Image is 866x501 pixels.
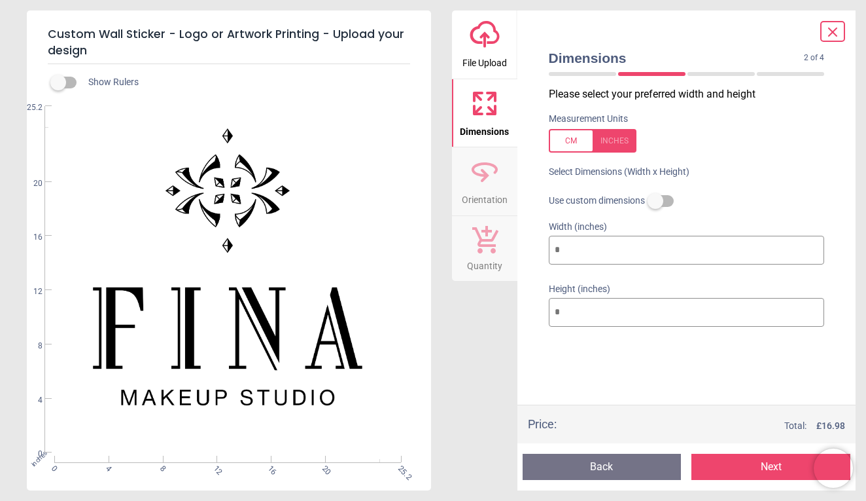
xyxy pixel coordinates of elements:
h5: Custom Wall Sticker - Logo or Artwork Printing - Upload your design [48,21,410,64]
span: 16.98 [822,420,845,431]
label: Width (inches) [549,221,825,234]
div: Total: [576,420,846,433]
span: 8 [18,341,43,352]
span: 0 [18,449,43,460]
span: 16 [265,464,273,472]
span: Quantity [467,253,502,273]
span: Dimensions [460,119,509,139]
button: Quantity [452,216,517,282]
button: Orientation [452,147,517,215]
span: £ [816,420,845,433]
span: 2 of 4 [804,52,824,64]
span: 25.2 [18,102,43,113]
label: Measurement Units [549,113,628,126]
div: Show Rulers [58,75,431,90]
span: 4 [18,395,43,406]
span: 20 [18,178,43,189]
button: Back [523,454,682,480]
label: Select Dimensions (Width x Height) [538,166,689,179]
label: Height (inches) [549,283,825,296]
span: 25.2 [395,464,404,472]
span: 8 [157,464,165,472]
span: 12 [18,286,43,297]
div: Price : [528,416,557,432]
span: 12 [211,464,220,472]
span: 0 [49,464,58,472]
button: Dimensions [452,79,517,147]
span: Orientation [462,187,508,207]
iframe: Brevo live chat [814,449,853,488]
span: 4 [103,464,111,472]
p: Please select your preferred width and height [549,87,835,102]
button: File Upload [452,10,517,79]
span: Use custom dimensions [549,195,645,208]
span: 16 [18,232,43,243]
span: File Upload [462,50,507,70]
span: Dimensions [549,48,805,67]
button: Next [691,454,850,480]
span: 20 [319,464,328,472]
